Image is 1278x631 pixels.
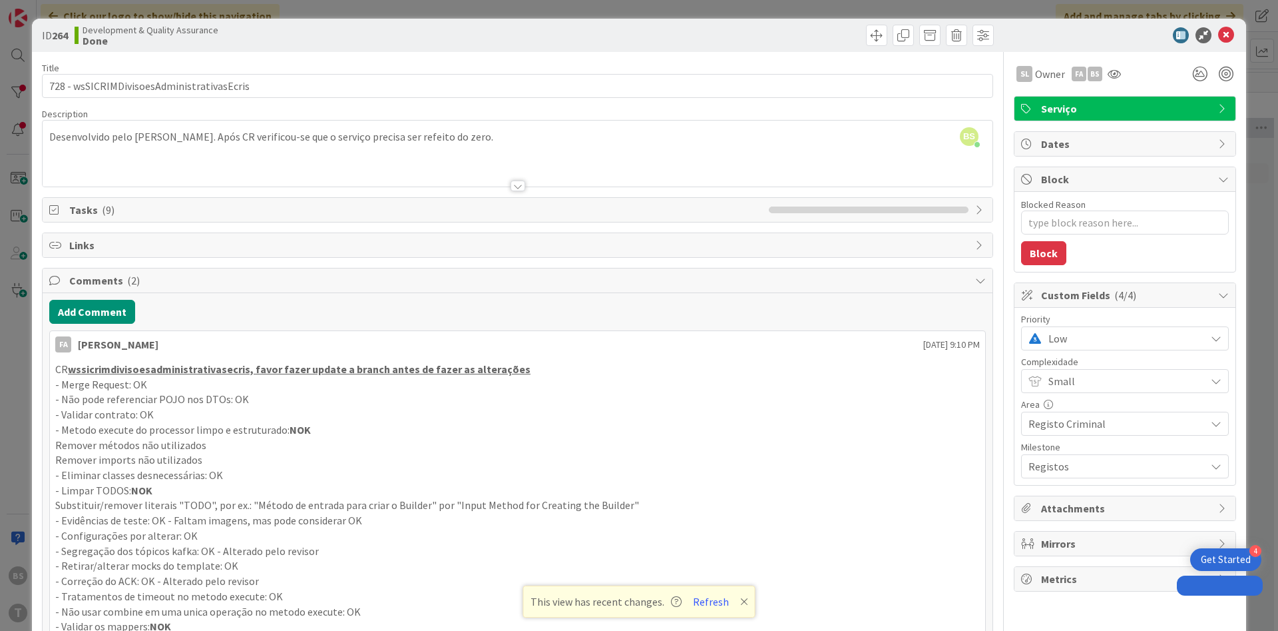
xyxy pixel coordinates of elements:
div: SL [1016,66,1032,82]
input: type card name here... [42,74,993,98]
b: 264 [52,29,68,42]
button: Add Comment [49,300,135,324]
p: Remover métodos não utilizados [55,438,980,453]
button: Refresh [688,593,734,610]
u: wssicrimdivisoesadministrativasecris, favor fazer update a branch antes de fazer as alterações [68,362,531,376]
div: Get Started [1201,553,1251,566]
span: Custom Fields [1041,287,1211,303]
span: Development & Quality Assurance [83,25,218,35]
label: Blocked Reason [1021,199,1086,211]
span: Attachments [1041,500,1211,516]
div: 4 [1249,545,1261,557]
p: - Evidências de teste: OK - Faltam imagens, mas pode considerar OK [55,513,980,528]
div: BS [1088,67,1102,81]
p: - Retirar/alterar mocks do template: OK [55,558,980,574]
span: Registo Criminal [1028,414,1199,433]
div: Priority [1021,315,1229,324]
p: - Validar contrato: OK [55,407,980,422]
span: Registos [1028,457,1199,476]
div: FA [55,336,71,352]
p: - Não pode referenciar POJO nos DTOs: OK [55,392,980,407]
b: Done [83,35,218,46]
p: - Não usar combine em uma unica operação no metodo execute: OK [55,604,980,620]
button: Block [1021,241,1066,265]
span: Comments [69,273,968,289]
div: Milestone [1021,442,1229,452]
div: [PERSON_NAME] [78,336,158,352]
div: FA [1072,67,1086,81]
span: Block [1041,171,1211,187]
p: Substituir/remover literais "TODO", por ex.: "Método de entrada para criar o Builder" por "Input ... [55,498,980,513]
p: Remover imports não utilizados [55,452,980,468]
span: ( 2 ) [127,274,140,287]
p: - Eliminar classes desnecessárias: OK [55,468,980,483]
span: Links [69,237,968,253]
div: Open Get Started checklist, remaining modules: 4 [1190,548,1261,571]
span: Metrics [1041,571,1211,587]
p: Desenvolvido pelo [PERSON_NAME]. Após CR verificou-se que o serviço precisa ser refeito do zero. [49,129,986,145]
strong: NOK [131,484,152,497]
span: Tasks [69,202,762,218]
label: Title [42,62,59,74]
span: Serviço [1041,101,1211,117]
strong: NOK [290,423,311,436]
div: Complexidade [1021,357,1229,366]
span: BS [960,127,978,146]
p: - Metodo execute do processor limpo e estruturado: [55,422,980,438]
span: [DATE] 9:10 PM [923,338,980,352]
span: Small [1048,372,1199,390]
span: This view has recent changes. [531,594,682,610]
p: CR [55,362,980,377]
span: Mirrors [1041,536,1211,552]
span: ( 9 ) [102,203,114,217]
span: Low [1048,329,1199,348]
p: - Segregação dos tópicos kafka: OK - Alterado pelo revisor [55,544,980,559]
span: Owner [1035,66,1065,82]
span: Dates [1041,136,1211,152]
span: Description [42,108,88,120]
div: Area [1021,400,1229,409]
p: - Tratamentos de timeout no metodo execute: OK [55,589,980,604]
p: - Limpar TODOS: [55,483,980,498]
span: ( 4/4 ) [1114,289,1136,302]
p: - Merge Request: OK [55,377,980,392]
p: - Correção do ACK: OK - Alterado pelo revisor [55,574,980,589]
p: - Configurações por alterar: OK [55,528,980,544]
span: ID [42,27,68,43]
